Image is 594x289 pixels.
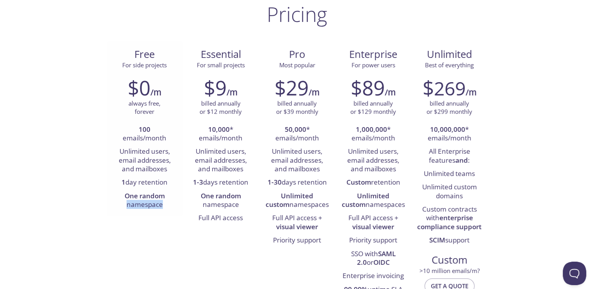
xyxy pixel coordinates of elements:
li: All Enterprise features : [417,145,482,167]
li: * emails/month [341,123,405,145]
strong: One random [201,191,241,200]
strong: 1 [121,178,125,187]
span: For small projects [197,61,245,69]
li: Priority support [341,234,405,247]
strong: One random [125,191,165,200]
li: day retention [112,176,177,189]
h2: $0 [128,76,150,99]
h6: /m [385,86,396,99]
h6: /m [150,86,161,99]
li: Unlimited users, email addresses, and mailboxes [341,145,405,176]
li: Unlimited custom domains [417,181,482,203]
p: billed annually or $12 monthly [200,99,242,116]
li: days retention [265,176,329,189]
li: SSO with or [341,248,405,270]
span: 269 [434,75,466,101]
span: Most popular [279,61,315,69]
span: Unlimited [427,47,472,61]
strong: Custom [346,178,371,187]
h2: $ [423,76,466,99]
strong: visual viewer [352,222,394,231]
li: Unlimited users, email addresses, and mailboxes [189,145,253,176]
strong: visual viewer [276,222,318,231]
li: namespaces [341,190,405,212]
span: Free [113,48,177,61]
h2: $9 [204,76,227,99]
strong: 1,000,000 [356,125,387,134]
span: For power users [351,61,395,69]
li: Full API access + [341,212,405,234]
li: emails/month [112,123,177,145]
li: Custom contracts with [417,203,482,234]
span: Custom [417,253,481,267]
li: * emails/month [265,123,329,145]
li: retention [341,176,405,189]
li: Full API access [189,212,253,225]
h1: Pricing [267,2,327,26]
strong: SAML 2.0 [357,249,396,267]
p: always free, forever [128,99,161,116]
span: Enterprise [341,48,405,61]
h6: /m [309,86,319,99]
h2: $89 [351,76,385,99]
span: For side projects [122,61,167,69]
strong: 100 [139,125,150,134]
li: Unlimited users, email addresses, and mailboxes [112,145,177,176]
h2: $29 [275,76,309,99]
li: days retention [189,176,253,189]
strong: and [455,156,468,165]
strong: 1-30 [268,178,282,187]
li: namespace [189,190,253,212]
strong: enterprise compliance support [417,213,482,231]
strong: 50,000 [285,125,306,134]
strong: 1-3 [193,178,203,187]
li: namespaces [265,190,329,212]
li: Full API access + [265,212,329,234]
span: Pro [265,48,329,61]
span: Best of everything [425,61,474,69]
li: * emails/month [189,123,253,145]
li: * emails/month [417,123,482,145]
li: support [417,234,482,247]
li: namespace [112,190,177,212]
span: > 10 million emails/m? [419,267,480,275]
h6: /m [227,86,237,99]
p: billed annually or $299 monthly [426,99,472,116]
strong: OIDC [373,258,390,267]
strong: Unlimited custom [266,191,314,209]
strong: 10,000 [208,125,230,134]
strong: 10,000,000 [430,125,465,134]
li: Priority support [265,234,329,247]
li: Unlimited users, email addresses, and mailboxes [265,145,329,176]
p: billed annually or $129 monthly [350,99,396,116]
p: billed annually or $39 monthly [276,99,318,116]
span: Essential [189,48,253,61]
li: Enterprise invoicing [341,269,405,283]
h6: /m [466,86,476,99]
iframe: Help Scout Beacon - Open [563,262,586,285]
li: Unlimited teams [417,167,482,181]
strong: SCIM [429,235,445,244]
strong: Unlimited custom [342,191,390,209]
